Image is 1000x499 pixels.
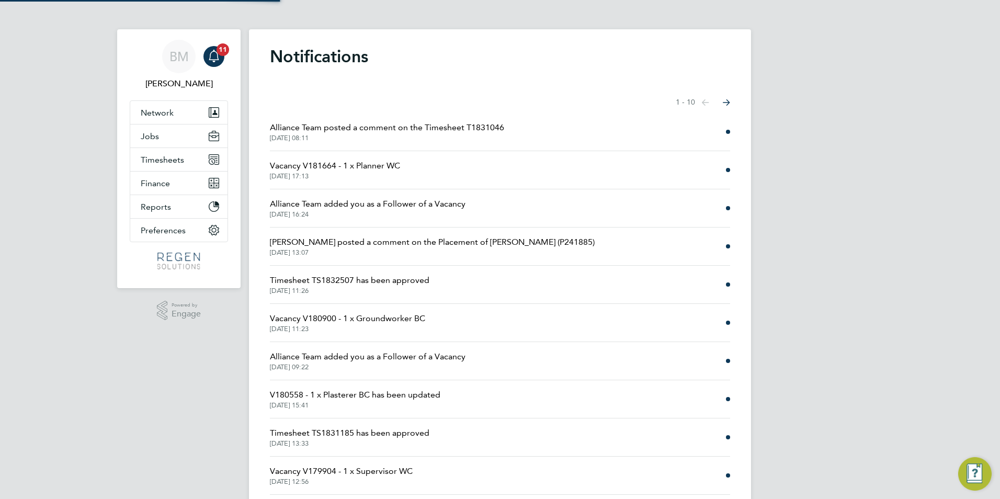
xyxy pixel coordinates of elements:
[130,124,228,148] button: Jobs
[270,389,440,410] a: V180558 - 1 x Plasterer BC has been updated[DATE] 15:41
[676,97,695,108] span: 1 - 10
[270,401,440,410] span: [DATE] 15:41
[130,195,228,218] button: Reports
[117,29,241,288] nav: Main navigation
[270,427,429,448] a: Timesheet TS1831185 has been approved[DATE] 13:33
[130,172,228,195] button: Finance
[270,427,429,439] span: Timesheet TS1831185 has been approved
[270,478,413,486] span: [DATE] 12:56
[270,287,429,295] span: [DATE] 11:26
[203,40,224,73] a: 11
[141,108,174,118] span: Network
[157,301,201,321] a: Powered byEngage
[141,155,184,165] span: Timesheets
[172,301,201,310] span: Powered by
[141,178,170,188] span: Finance
[130,219,228,242] button: Preferences
[270,312,425,325] span: Vacancy V180900 - 1 x Groundworker BC
[130,148,228,171] button: Timesheets
[217,43,229,56] span: 11
[270,121,504,134] span: Alliance Team posted a comment on the Timesheet T1831046
[130,40,228,90] a: BM[PERSON_NAME]
[270,439,429,448] span: [DATE] 13:33
[130,77,228,90] span: Billy Mcnamara
[141,202,171,212] span: Reports
[169,50,189,63] span: BM
[157,253,200,269] img: regensolutions-logo-retina.png
[270,350,465,363] span: Alliance Team added you as a Follower of a Vacancy
[270,121,504,142] a: Alliance Team posted a comment on the Timesheet T1831046[DATE] 08:11
[141,225,186,235] span: Preferences
[141,131,159,141] span: Jobs
[270,350,465,371] a: Alliance Team added you as a Follower of a Vacancy[DATE] 09:22
[270,363,465,371] span: [DATE] 09:22
[270,465,413,486] a: Vacancy V179904 - 1 x Supervisor WC[DATE] 12:56
[270,274,429,287] span: Timesheet TS1832507 has been approved
[270,172,400,180] span: [DATE] 17:13
[676,92,730,113] nav: Select page of notifications list
[270,248,595,257] span: [DATE] 13:07
[130,101,228,124] button: Network
[270,134,504,142] span: [DATE] 08:11
[270,236,595,248] span: [PERSON_NAME] posted a comment on the Placement of [PERSON_NAME] (P241885)
[270,312,425,333] a: Vacancy V180900 - 1 x Groundworker BC[DATE] 11:23
[270,160,400,180] a: Vacancy V181664 - 1 x Planner WC[DATE] 17:13
[958,457,992,491] button: Engage Resource Center
[270,198,465,210] span: Alliance Team added you as a Follower of a Vacancy
[270,465,413,478] span: Vacancy V179904 - 1 x Supervisor WC
[270,160,400,172] span: Vacancy V181664 - 1 x Planner WC
[270,198,465,219] a: Alliance Team added you as a Follower of a Vacancy[DATE] 16:24
[270,46,730,67] h1: Notifications
[270,210,465,219] span: [DATE] 16:24
[270,389,440,401] span: V180558 - 1 x Plasterer BC has been updated
[270,274,429,295] a: Timesheet TS1832507 has been approved[DATE] 11:26
[270,325,425,333] span: [DATE] 11:23
[130,253,228,269] a: Go to home page
[172,310,201,319] span: Engage
[270,236,595,257] a: [PERSON_NAME] posted a comment on the Placement of [PERSON_NAME] (P241885)[DATE] 13:07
